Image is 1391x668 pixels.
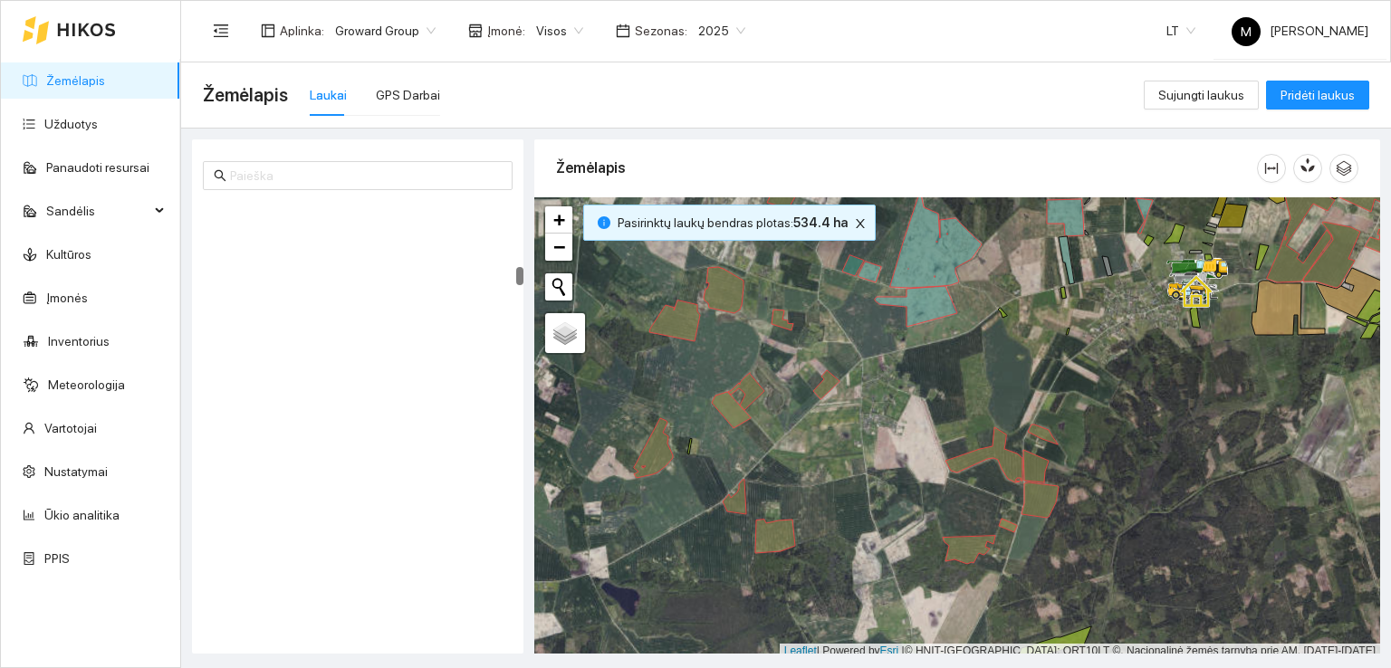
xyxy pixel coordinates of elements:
div: GPS Darbai [376,85,440,105]
a: Vartotojai [44,421,97,435]
a: Panaudoti resursai [46,160,149,175]
a: Ūkio analitika [44,508,120,522]
span: Sandėlis [46,193,149,229]
span: [PERSON_NAME] [1232,24,1368,38]
span: − [553,235,565,258]
span: Pridėti laukus [1281,85,1355,105]
span: Sujungti laukus [1158,85,1244,105]
span: Įmonė : [487,21,525,41]
a: Sujungti laukus [1144,88,1259,102]
a: Užduotys [44,117,98,131]
div: Laukai [310,85,347,105]
button: Sujungti laukus [1144,81,1259,110]
a: Meteorologija [48,377,125,392]
span: calendar [616,24,630,38]
span: Pasirinktų laukų bendras plotas : [618,213,848,233]
div: | Powered by © HNIT-[GEOGRAPHIC_DATA]; ORT10LT ©, Nacionalinė žemės tarnyba prie AM, [DATE]-[DATE] [780,644,1380,659]
button: column-width [1257,154,1286,183]
span: Visos [536,17,583,44]
span: column-width [1258,161,1285,176]
span: LT [1166,17,1195,44]
button: menu-fold [203,13,239,49]
span: 2025 [698,17,745,44]
span: M [1241,17,1252,46]
a: Žemėlapis [46,73,105,88]
a: Inventorius [48,334,110,348]
span: layout [261,24,275,38]
span: close [850,217,870,230]
span: menu-fold [213,23,229,39]
button: Initiate a new search [545,273,572,301]
div: Žemėlapis [556,142,1257,194]
span: Groward Group [335,17,436,44]
button: close [849,213,871,234]
a: PPIS [44,551,70,566]
span: search [214,169,226,182]
span: Aplinka : [280,21,324,41]
a: Nustatymai [44,464,108,479]
a: Layers [545,313,585,353]
a: Leaflet [784,644,817,657]
a: Pridėti laukus [1266,88,1369,102]
a: Zoom in [545,206,572,234]
span: Sezonas : [635,21,687,41]
span: + [553,208,565,231]
b: 534.4 ha [793,215,848,230]
a: Įmonės [46,291,88,305]
a: Esri [880,644,899,657]
input: Paieška [230,166,502,186]
span: shop [468,24,483,38]
span: info-circle [598,216,610,229]
span: | [902,644,905,657]
button: Pridėti laukus [1266,81,1369,110]
span: Žemėlapis [203,81,288,110]
a: Kultūros [46,247,91,262]
a: Zoom out [545,234,572,261]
